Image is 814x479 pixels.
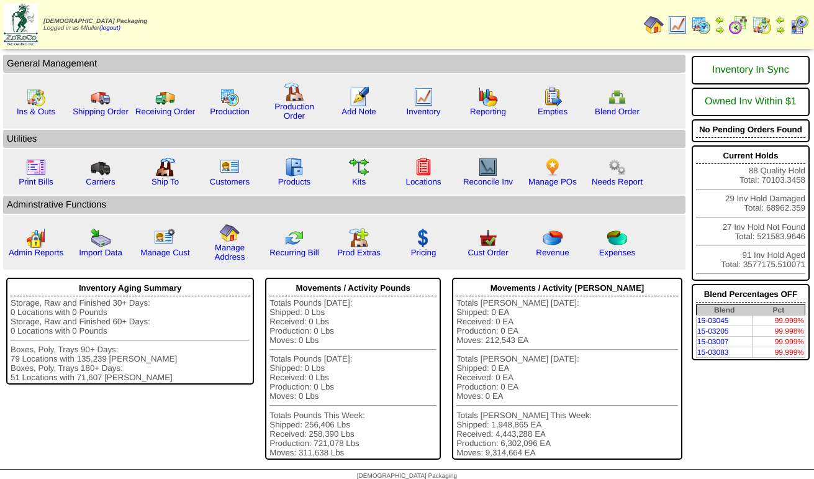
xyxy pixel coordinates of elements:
img: pie_chart2.png [607,228,627,248]
a: (logout) [99,25,120,32]
img: cabinet.gif [284,157,304,177]
img: arrowright.gif [715,25,725,35]
div: Inventory In Sync [696,58,805,82]
td: General Management [3,55,685,73]
img: managecust.png [154,228,177,248]
div: Storage, Raw and Finished 30+ Days: 0 Locations with 0 Pounds Storage, Raw and Finished 60+ Days:... [11,298,250,382]
td: Adminstrative Functions [3,196,685,214]
img: line_graph.gif [667,15,687,35]
img: graph2.png [26,228,46,248]
a: Reporting [470,107,506,116]
div: Current Holds [696,148,805,164]
a: Inventory [407,107,441,116]
img: cust_order.png [478,228,498,248]
img: home.gif [644,15,664,35]
a: 15-03205 [697,327,729,335]
a: Print Bills [19,177,53,186]
a: Customers [210,177,250,186]
img: truck3.gif [91,157,111,177]
a: Empties [538,107,568,116]
th: Blend [696,305,752,316]
a: Ins & Outs [17,107,55,116]
img: invoice2.gif [26,157,46,177]
img: arrowleft.gif [776,15,785,25]
img: reconcile.gif [284,228,304,248]
a: Receiving Order [135,107,195,116]
img: import.gif [91,228,111,248]
img: prodextras.gif [349,228,369,248]
a: Ship To [151,177,179,186]
a: Add Note [341,107,376,116]
a: Recurring Bill [269,248,319,257]
img: customers.gif [220,157,240,177]
span: [DEMOGRAPHIC_DATA] Packaging [43,18,147,25]
img: calendarinout.gif [26,87,46,107]
img: network.png [607,87,627,107]
a: Manage POs [528,177,577,186]
img: orders.gif [349,87,369,107]
div: Blend Percentages OFF [696,286,805,303]
a: Admin Reports [9,248,63,257]
img: calendarinout.gif [752,15,772,35]
img: calendarcustomer.gif [789,15,809,35]
div: No Pending Orders Found [696,122,805,138]
a: Kits [352,177,366,186]
td: 99.999% [753,316,805,326]
a: Products [278,177,311,186]
a: Expenses [599,248,636,257]
td: Utilities [3,130,685,148]
a: Pricing [411,248,436,257]
img: po.png [543,157,563,177]
span: Logged in as Mfuller [43,18,147,32]
img: calendarprod.gif [691,15,711,35]
img: factory.gif [284,82,304,102]
img: graph.gif [478,87,498,107]
div: Owned Inv Within $1 [696,90,805,114]
img: line_graph2.gif [478,157,498,177]
a: Needs Report [592,177,643,186]
img: truck.gif [91,87,111,107]
a: Production Order [274,102,314,121]
td: 99.999% [753,337,805,347]
td: 99.998% [753,326,805,337]
a: Shipping Order [73,107,129,116]
img: zoroco-logo-small.webp [4,4,38,45]
div: 88 Quality Hold Total: 70103.3458 29 Inv Hold Damaged Total: 68962.359 27 Inv Hold Not Found Tota... [692,145,810,281]
a: Production [210,107,250,116]
a: Manage Address [215,243,245,262]
img: calendarblend.gif [728,15,748,35]
img: workflow.gif [349,157,369,177]
img: workorder.gif [543,87,563,107]
img: truck2.gif [155,87,175,107]
a: 15-03083 [697,348,729,357]
div: Totals Pounds [DATE]: Shipped: 0 Lbs Received: 0 Lbs Production: 0 Lbs Moves: 0 Lbs Totals Pounds... [269,298,436,457]
img: line_graph.gif [414,87,433,107]
a: 15-03007 [697,337,729,346]
img: arrowright.gif [776,25,785,35]
a: Cust Order [468,248,508,257]
img: workflow.png [607,157,627,177]
img: arrowleft.gif [715,15,725,25]
img: calendarprod.gif [220,87,240,107]
a: Manage Cust [140,248,189,257]
img: pie_chart.png [543,228,563,248]
div: Movements / Activity [PERSON_NAME] [456,280,678,296]
td: 99.999% [753,347,805,358]
a: 15-03045 [697,316,729,325]
a: Carriers [86,177,115,186]
div: Totals [PERSON_NAME] [DATE]: Shipped: 0 EA Received: 0 EA Production: 0 EA Moves: 212,543 EA Tota... [456,298,678,457]
a: Import Data [79,248,122,257]
a: Blend Order [595,107,640,116]
th: Pct [753,305,805,316]
a: Prod Extras [337,248,381,257]
div: Movements / Activity Pounds [269,280,436,296]
img: home.gif [220,223,240,243]
div: Inventory Aging Summary [11,280,250,296]
img: locations.gif [414,157,433,177]
img: dollar.gif [414,228,433,248]
a: Reconcile Inv [463,177,513,186]
img: factory2.gif [155,157,175,177]
a: Locations [405,177,441,186]
a: Revenue [536,248,569,257]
